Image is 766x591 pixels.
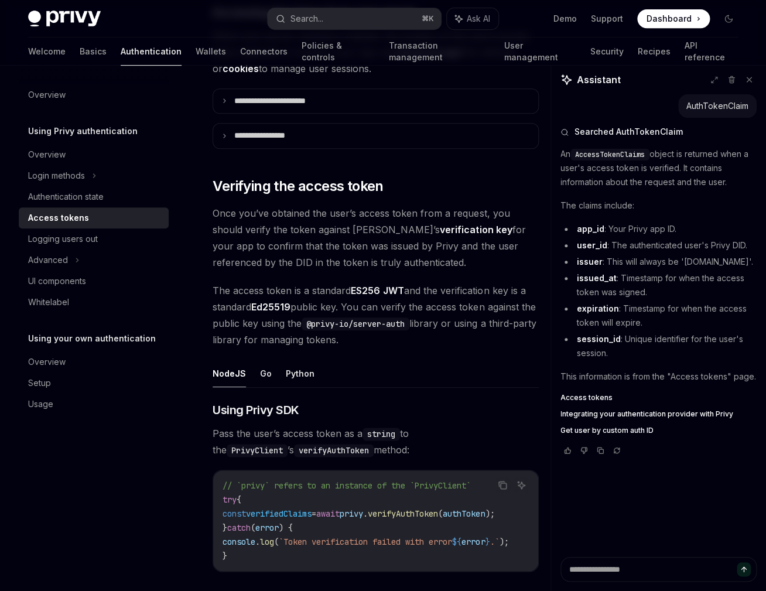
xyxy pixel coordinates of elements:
[246,508,312,519] span: verifiedClaims
[28,232,98,246] div: Logging users out
[637,9,710,28] a: Dashboard
[363,508,368,519] span: .
[80,37,107,66] a: Basics
[213,177,383,196] span: Verifying the access token
[28,376,51,390] div: Setup
[575,150,645,159] span: AccessTokenClaims
[553,13,577,25] a: Demo
[213,425,539,458] span: Pass the user’s access token as a to the ’s method:
[591,13,623,25] a: Support
[213,360,246,387] button: NodeJS
[28,169,85,183] div: Login methods
[223,508,246,519] span: const
[383,285,404,297] a: JWT
[223,494,237,505] span: try
[121,37,182,66] a: Authentication
[504,37,576,66] a: User management
[28,124,138,138] h5: Using Privy authentication
[577,224,604,234] strong: app_id
[213,402,299,418] span: Using Privy SDK
[19,228,169,250] a: Logging users out
[499,537,508,547] span: );
[560,393,613,402] span: Access tokens
[28,274,86,288] div: UI components
[28,253,68,267] div: Advanced
[28,295,69,309] div: Whitelabel
[294,444,374,457] code: verifyAuthToken
[302,317,409,330] code: @privy-io/server-auth
[302,37,375,66] a: Policies & controls
[351,285,380,297] a: ES256
[28,332,156,346] h5: Using your own authentication
[213,282,539,348] span: The access token is a standard and the verification key is a standard public key. You can verify ...
[28,88,66,102] div: Overview
[577,257,603,267] strong: issuer
[577,273,617,283] strong: issued_at
[560,409,757,419] a: Integrating your authentication provider with Privy
[260,537,274,547] span: log
[577,73,621,87] span: Assistant
[577,240,607,250] strong: user_id
[28,190,104,204] div: Authentication state
[467,13,490,25] span: Ask AI
[19,271,169,292] a: UI components
[560,393,757,402] a: Access tokens
[560,271,757,299] li: : Timestamp for when the access token was signed.
[560,426,654,435] span: Get user by custom auth ID
[255,537,260,547] span: .
[560,199,757,213] p: The claims include:
[286,360,314,387] button: Python
[560,426,757,435] a: Get user by custom auth ID
[495,477,510,493] button: Copy the contents from the code block
[461,537,485,547] span: error
[560,255,757,269] li: : This will always be '[DOMAIN_NAME]'.
[251,301,290,313] a: Ed25519
[443,508,485,519] span: authToken
[686,100,748,112] div: AuthTokenClaim
[268,8,440,29] button: Search...⌘K
[490,537,499,547] span: .`
[638,37,671,66] a: Recipes
[223,63,259,74] strong: cookies
[223,522,227,533] span: }
[485,508,494,519] span: );
[28,37,66,66] a: Welcome
[255,522,279,533] span: error
[485,537,490,547] span: }
[447,8,498,29] button: Ask AI
[422,14,434,23] span: ⌘ K
[28,11,101,27] img: dark logo
[196,37,226,66] a: Wallets
[19,84,169,105] a: Overview
[19,144,169,165] a: Overview
[227,444,288,457] code: PrivyClient
[213,205,539,271] span: Once you’ve obtained the user’s access token from a request, you should verify the token against ...
[560,238,757,252] li: : The authenticated user's Privy DID.
[368,508,438,519] span: verifyAuthToken
[685,37,738,66] a: API reference
[719,9,738,28] button: Toggle dark mode
[316,508,340,519] span: await
[452,537,461,547] span: ${
[260,360,272,387] button: Go
[438,508,443,519] span: (
[290,12,323,26] div: Search...
[577,303,619,313] strong: expiration
[19,207,169,228] a: Access tokens
[389,37,490,66] a: Transaction management
[560,222,757,236] li: : Your Privy app ID.
[28,355,66,369] div: Overview
[274,537,279,547] span: (
[279,522,293,533] span: ) {
[19,186,169,207] a: Authentication state
[19,394,169,415] a: Usage
[590,37,624,66] a: Security
[227,522,251,533] span: catch
[279,537,452,547] span: `Token verification failed with error
[560,332,757,360] li: : Unique identifier for the user's session.
[223,551,227,561] span: }
[560,147,757,189] p: An object is returned when a user's access token is verified. It contains information about the r...
[223,480,471,491] span: // `privy` refers to an instance of the `PrivyClient`
[440,224,512,235] strong: verification key
[223,537,255,547] span: console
